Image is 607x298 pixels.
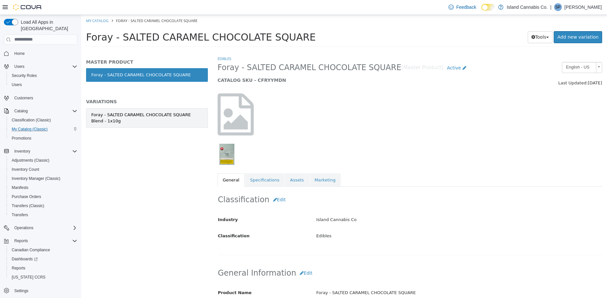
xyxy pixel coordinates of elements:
button: Edit [215,252,235,264]
span: Dashboards [9,255,77,263]
button: Reports [1,236,80,245]
span: Classification (Classic) [12,118,51,123]
button: Operations [1,223,80,232]
button: Security Roles [6,71,80,80]
div: Foray - SALTED CARAMEL CHOCOLATE SQUARE Blend - 1x10g [10,97,121,109]
span: Customers [12,94,77,102]
button: Users [12,63,27,70]
p: [PERSON_NAME] [564,3,602,11]
span: Foray - SALTED CARAMEL CHOCOLATE SQUARE [136,48,320,58]
a: General [136,158,163,172]
a: Specifications [164,158,203,172]
span: Reports [12,237,77,245]
h2: General Information [137,252,521,264]
a: Edibles [136,41,150,46]
span: Inventory Count [9,166,77,173]
span: Washington CCRS [9,273,77,281]
span: Foray - SALTED CARAMEL CHOCOLATE SQUARE [5,17,234,28]
a: Canadian Compliance [9,246,53,254]
span: Reports [9,264,77,272]
span: Transfers [9,211,77,219]
span: Manifests [9,184,77,192]
button: Users [6,80,80,89]
button: Reports [12,237,31,245]
a: Customers [12,94,36,102]
span: Users [12,82,22,87]
h5: CATALOG SKU - CFRYYMDN [136,62,423,68]
button: Purchase Orders [6,192,80,201]
span: Active [366,50,380,56]
span: Security Roles [12,73,37,78]
span: Adjustments (Classic) [12,158,49,163]
span: SP [555,3,561,11]
span: Purchase Orders [12,194,41,199]
h2: Classification [137,179,521,191]
span: Classification (Classic) [9,116,77,124]
span: Reports [12,266,25,271]
a: Inventory Manager (Classic) [9,175,63,182]
button: Catalog [1,106,80,116]
div: Edibles [230,216,525,227]
span: My Catalog (Classic) [9,125,77,133]
button: Home [1,49,80,58]
button: Reports [6,264,80,273]
span: Purchase Orders [9,193,77,201]
button: Inventory [12,147,33,155]
div: Island Cannabis Co [230,199,525,211]
small: [Master Product] [320,50,362,56]
button: Inventory [1,147,80,156]
span: Operations [14,225,33,230]
span: Manifests [12,185,28,190]
button: Canadian Compliance [6,245,80,255]
span: Transfers (Classic) [12,203,44,208]
p: | [550,3,551,11]
button: Customers [1,93,80,103]
button: Classification (Classic) [6,116,80,125]
button: Settings [1,286,80,295]
span: Inventory [12,147,77,155]
a: Purchase Orders [9,193,44,201]
span: Transfers (Classic) [9,202,77,210]
span: Promotions [9,134,77,142]
a: Add new variation [473,16,521,28]
a: Manifests [9,184,31,192]
a: Classification (Classic) [9,116,54,124]
a: Marketing [228,158,260,172]
a: Foray - SALTED CARAMEL CHOCOLATE SQUARE [5,53,127,67]
span: Transfers [12,212,28,217]
a: Inventory Count [9,166,42,173]
a: Security Roles [9,72,39,80]
h5: VARIATIONS [5,84,127,90]
span: Reports [14,238,28,243]
span: Users [12,63,77,70]
a: Feedback [446,1,479,14]
a: Assets [204,158,228,172]
a: Transfers (Classic) [9,202,47,210]
a: My Catalog [5,3,27,8]
span: Users [14,64,24,69]
span: Classification [137,218,169,223]
span: Dashboards [12,256,38,262]
span: Canadian Compliance [9,246,77,254]
button: Inventory Count [6,165,80,174]
button: Transfers [6,210,80,219]
span: Operations [12,224,77,232]
button: Edit [188,179,208,191]
input: Dark Mode [481,4,495,11]
span: Foray - SALTED CARAMEL CHOCOLATE SQUARE [35,3,116,8]
a: Home [12,50,27,57]
span: [DATE] [507,66,521,70]
span: Home [14,51,25,56]
span: Inventory Manager (Classic) [12,176,60,181]
span: Product Name [137,275,171,280]
span: English - US [481,47,512,57]
a: Adjustments (Classic) [9,156,52,164]
span: Settings [14,288,28,293]
button: Catalog [12,107,30,115]
button: [US_STATE] CCRS [6,273,80,282]
span: Security Roles [9,72,77,80]
img: Cova [13,4,42,10]
div: Shae Parsey [554,3,562,11]
span: [US_STATE] CCRS [12,275,45,280]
